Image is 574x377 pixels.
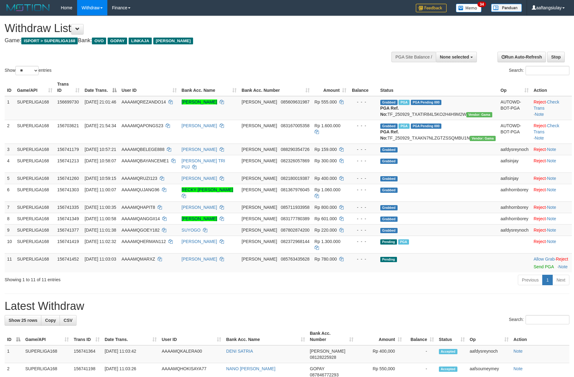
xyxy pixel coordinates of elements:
span: Copy 082326057869 to clipboard [281,158,309,163]
td: SUPERLIGA168 [14,172,55,184]
a: Note [559,264,568,269]
span: LINKAJA [129,38,152,44]
a: Note [514,349,523,354]
a: NANO [PERSON_NAME] [226,366,275,371]
span: 156703621 [57,123,79,128]
span: [DATE] 11:00:58 [85,216,116,221]
td: · · [531,96,572,120]
th: ID [5,79,14,96]
td: 1 [5,96,14,120]
a: Reject [534,158,546,163]
a: SUYOGO [182,228,200,233]
td: 6 [5,184,14,201]
span: Copy 085609631987 to clipboard [281,99,309,104]
b: PGA Ref. No: [380,106,399,117]
th: Amount: activate to sort column ascending [312,79,349,96]
div: - - - [351,216,375,222]
h1: Withdraw List [5,22,377,34]
a: Previous [518,275,543,285]
span: OVO [92,38,106,44]
a: Run Auto-Refresh [498,52,546,62]
th: Bank Acc. Number: activate to sort column ascending [308,328,356,345]
td: SUPERLIGA168 [14,213,55,224]
span: AAAAMQAPONGS23 [122,123,163,128]
td: - [404,345,436,363]
a: [PERSON_NAME] [182,257,217,261]
a: Note [547,239,556,244]
span: [PERSON_NAME] [242,176,277,181]
td: · [531,224,572,236]
span: [DATE] 11:00:35 [85,205,116,210]
span: AAAAMQHERMAN112 [122,239,166,244]
div: - - - [351,227,375,233]
span: 156741419 [57,239,79,244]
a: Show 25 rows [5,315,41,326]
div: - - - [351,123,375,129]
td: · [531,144,572,155]
h4: Game: Bank: [5,38,377,44]
span: 156741260 [57,176,79,181]
td: SUPERLIGA168 [14,201,55,213]
span: Grabbed [380,228,398,233]
span: Copy 088290354726 to clipboard [281,147,309,152]
th: User ID: activate to sort column ascending [119,79,179,96]
span: Vendor URL: https://trx31.1velocity.biz [470,136,496,141]
a: Reject [534,123,546,128]
span: Rp 220.000 [315,228,337,233]
b: PGA Ref. No: [380,129,399,140]
span: Marked by aafchhiseyha [398,124,409,129]
a: Note [547,228,556,233]
td: SUPERLIGA168 [14,155,55,172]
span: [DATE] 10:57:21 [85,147,116,152]
td: SUPERLIGA168 [14,120,55,144]
span: [DATE] 11:02:32 [85,239,116,244]
span: Show 25 rows [9,318,37,323]
th: Bank Acc. Name: activate to sort column ascending [224,328,307,345]
span: AAAAMQMARXZ [122,257,155,261]
span: [PERSON_NAME] [242,147,277,152]
span: Grabbed [380,159,398,164]
span: Rp 601.000 [315,216,337,221]
div: - - - [351,99,375,105]
span: [PERSON_NAME] [242,187,277,192]
span: [PERSON_NAME] [242,123,277,128]
td: aafisinjay [498,155,531,172]
td: AUTOWD-BOT-PGA [498,96,531,120]
span: None selected [440,55,469,59]
td: · [531,236,572,253]
button: None selected [436,52,477,62]
span: Pending [380,257,397,262]
span: Grabbed [380,205,398,210]
span: [PERSON_NAME] [242,158,277,163]
span: PGA Pending [411,100,442,105]
a: CSV [60,315,76,326]
a: [PERSON_NAME] [182,176,217,181]
span: AAAAMQBELEGE888 [122,147,164,152]
td: aafisinjay [498,172,531,184]
span: AAAAMQGOEY182 [122,228,160,233]
td: 156741364 [71,345,102,363]
span: [PERSON_NAME] [242,205,277,210]
span: Copy 087802874200 to clipboard [281,228,309,233]
td: SUPERLIGA168 [23,345,71,363]
th: Op: activate to sort column ascending [467,328,511,345]
div: PGA Site Balance / [391,52,436,62]
span: [PERSON_NAME] [153,38,193,44]
label: Search: [509,66,569,75]
td: · [531,253,572,272]
span: · [534,257,556,261]
span: 156699730 [57,99,79,104]
a: [PERSON_NAME] [182,99,217,104]
span: [PERSON_NAME] [242,257,277,261]
span: Rp 800.000 [315,205,337,210]
span: Copy 085711933958 to clipboard [281,205,309,210]
a: Reject [534,147,546,152]
span: Grabbed [380,124,398,129]
td: SUPERLIGA168 [14,224,55,236]
span: [DATE] 11:03:03 [85,257,116,261]
a: RECKY [PERSON_NAME] [182,187,233,192]
span: Rp 400.000 [315,176,337,181]
th: Action [511,328,569,345]
td: 10 [5,236,14,253]
div: - - - [351,187,375,193]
